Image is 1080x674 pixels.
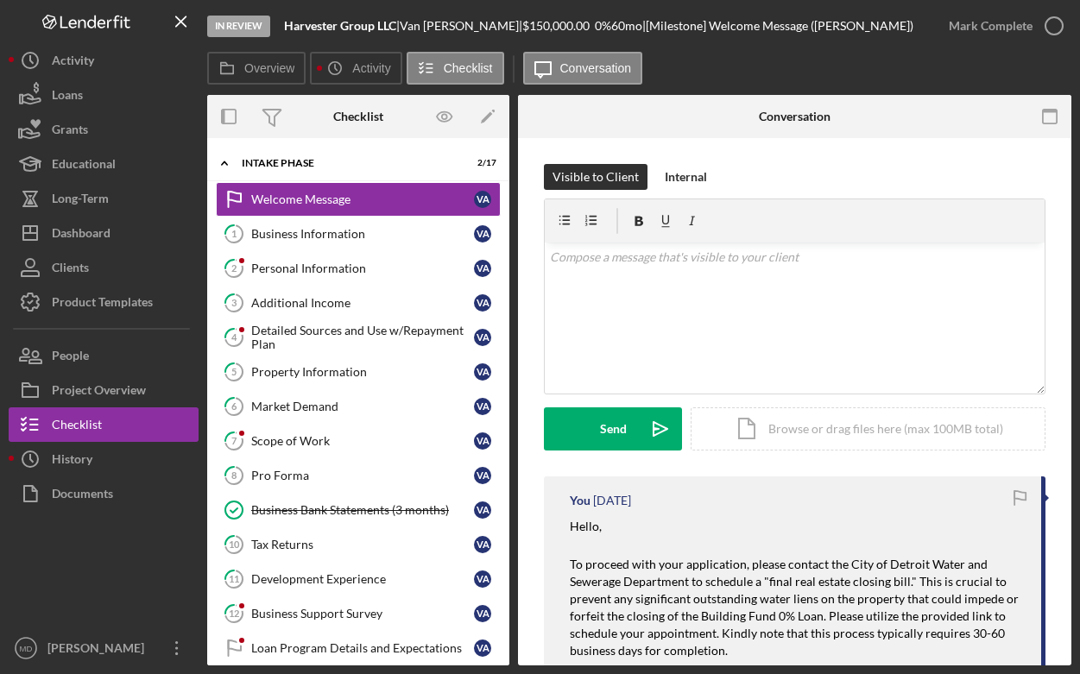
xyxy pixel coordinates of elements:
mark: Hello, [570,519,602,533]
div: Loan Program Details and Expectations [251,641,474,655]
tspan: 4 [231,331,237,343]
div: You [570,494,591,507]
a: 3Additional IncomeVA [216,286,501,320]
div: History [52,442,92,481]
div: Property Information [251,365,474,379]
div: V A [474,467,491,484]
div: Scope of Work [251,434,474,448]
a: Loan Program Details and ExpectationsVA [216,631,501,665]
div: Dashboard [52,216,111,255]
button: Dashboard [9,216,199,250]
a: 10Tax ReturnsVA [216,527,501,562]
text: MD [20,644,33,653]
div: V A [474,570,491,588]
div: Business Support Survey [251,607,474,620]
div: V A [474,225,491,243]
div: V A [474,294,491,312]
div: Tax Returns [251,538,474,551]
button: Grants [9,112,199,147]
div: Activity [52,43,94,82]
div: | [Milestone] Welcome Message ([PERSON_NAME]) [642,19,913,33]
tspan: 6 [231,400,237,412]
label: Overview [244,61,294,75]
div: V A [474,536,491,553]
div: Development Experience [251,572,474,586]
div: Van [PERSON_NAME] | [400,19,522,33]
div: Clients [52,250,89,289]
div: V A [474,605,491,622]
a: Educational [9,147,199,181]
a: Clients [9,250,199,285]
div: 2 / 17 [465,158,496,168]
div: [PERSON_NAME] [43,631,155,670]
a: 5Property InformationVA [216,355,501,389]
button: History [9,442,199,476]
div: V A [474,432,491,450]
button: Activity [9,43,199,78]
button: Product Templates [9,285,199,319]
div: Long-Term [52,181,109,220]
div: Product Templates [52,285,153,324]
div: Mark Complete [949,9,1033,43]
button: Loans [9,78,199,112]
div: Pro Forma [251,469,474,482]
button: Conversation [523,52,643,85]
div: Checklist [333,110,383,123]
button: Overview [207,52,306,85]
a: 6Market DemandVA [216,389,501,424]
label: Conversation [560,61,632,75]
div: V A [474,260,491,277]
div: Welcome Message [251,192,474,206]
a: 4Detailed Sources and Use w/Repayment PlanVA [216,320,501,355]
label: Activity [352,61,390,75]
div: Visible to Client [553,164,639,190]
div: V A [474,501,491,519]
button: Project Overview [9,373,199,407]
tspan: 12 [229,608,239,619]
button: MD[PERSON_NAME] [9,631,199,665]
div: Business Bank Statements (3 months) [251,503,474,517]
div: V A [474,639,491,657]
a: Welcome MessageVA [216,182,501,217]
div: People [52,338,89,377]
tspan: 7 [231,435,237,446]
div: Additional Income [251,296,474,310]
tspan: 5 [231,366,237,377]
b: Harvester Group LLC [284,18,396,33]
div: Educational [52,147,116,186]
button: Internal [656,164,716,190]
button: Documents [9,476,199,511]
button: Visible to Client [544,164,647,190]
a: 2Personal InformationVA [216,251,501,286]
div: Market Demand [251,400,474,413]
div: Loans [52,78,83,117]
a: 1Business InformationVA [216,217,501,251]
div: Personal Information [251,261,474,275]
tspan: 11 [229,573,239,584]
div: In Review [207,16,270,37]
div: V A [474,191,491,208]
a: 11Development ExperienceVA [216,562,501,596]
div: 0 % [595,19,611,33]
div: Detailed Sources and Use w/Repayment Plan [251,324,474,351]
a: 12Business Support SurveyVA [216,596,501,631]
a: 8Pro FormaVA [216,458,501,493]
div: | [284,19,400,33]
tspan: 8 [231,469,237,481]
div: V A [474,329,491,346]
a: 7Scope of WorkVA [216,424,501,458]
tspan: 2 [231,262,237,274]
div: Project Overview [52,373,146,412]
a: Long-Term [9,181,199,216]
div: V A [474,363,491,381]
tspan: 3 [231,297,237,308]
mark: To proceed with your application, please contact the City of Detroit Water and Sewerage Departmen... [570,557,1021,658]
button: Checklist [407,52,504,85]
button: Activity [310,52,401,85]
